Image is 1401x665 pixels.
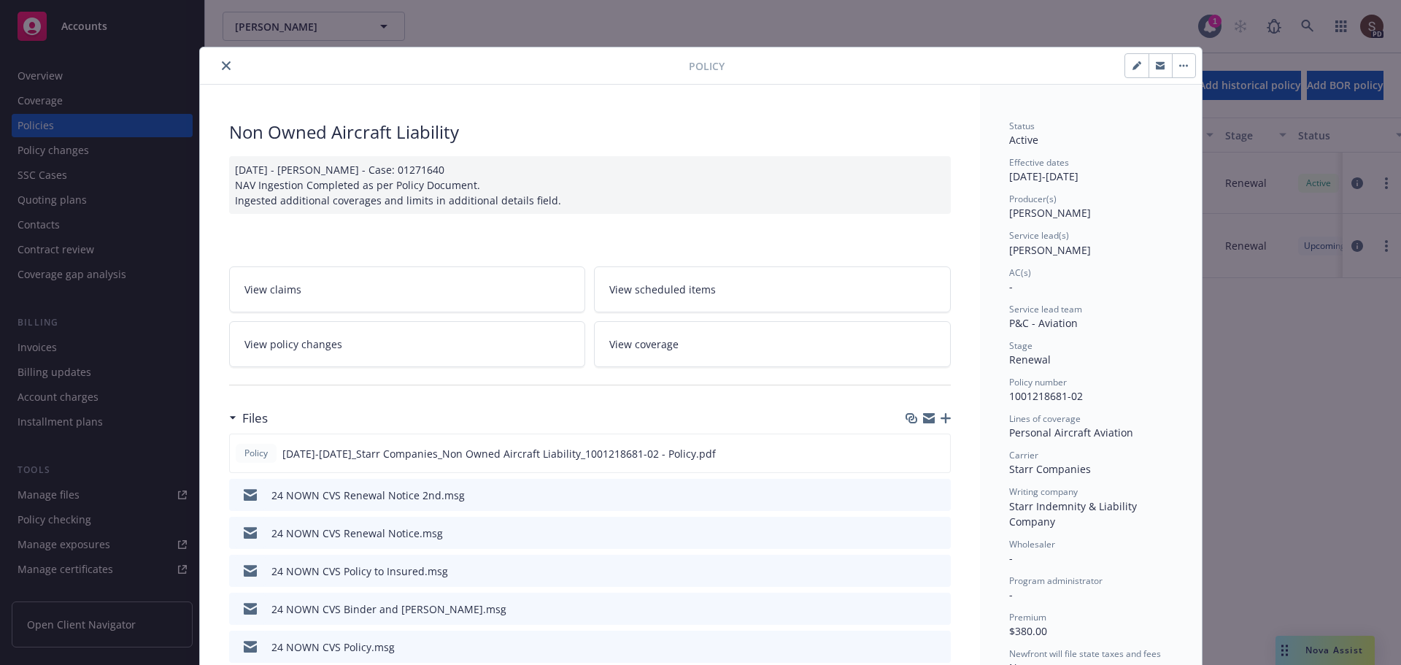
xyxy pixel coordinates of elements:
span: Effective dates [1009,156,1069,169]
button: preview file [931,446,944,461]
span: View scheduled items [609,282,716,297]
div: [DATE] - [DATE] [1009,156,1173,184]
div: 24 NOWN CVS Renewal Notice.msg [271,526,443,541]
div: Files [229,409,268,428]
button: preview file [932,601,945,617]
span: Lines of coverage [1009,412,1081,425]
h3: Files [242,409,268,428]
button: download file [908,639,920,655]
a: View coverage [594,321,951,367]
span: Writing company [1009,485,1078,498]
button: download file [908,526,920,541]
span: Newfront will file state taxes and fees [1009,647,1161,660]
a: View scheduled items [594,266,951,312]
button: preview file [932,526,945,541]
span: [DATE]-[DATE]_Starr Companies_Non Owned Aircraft Liability_1001218681-02 - Policy.pdf [282,446,716,461]
div: 24 NOWN CVS Policy to Insured.msg [271,564,448,579]
button: preview file [932,639,945,655]
a: View claims [229,266,586,312]
div: 24 NOWN CVS Policy.msg [271,639,395,655]
span: Active [1009,133,1038,147]
button: download file [908,601,920,617]
span: View coverage [609,337,679,352]
span: - [1009,551,1013,565]
span: Policy [242,447,271,460]
span: P&C - Aviation [1009,316,1078,330]
button: preview file [932,564,945,579]
span: Wholesaler [1009,538,1055,550]
span: Service lead(s) [1009,229,1069,242]
span: - [1009,280,1013,293]
span: View claims [244,282,301,297]
button: preview file [932,488,945,503]
span: Program administrator [1009,574,1103,587]
span: 1001218681-02 [1009,389,1083,403]
span: Starr Indemnity & Liability Company [1009,499,1140,528]
span: [PERSON_NAME] [1009,243,1091,257]
div: 24 NOWN CVS Binder and [PERSON_NAME].msg [271,601,506,617]
button: download file [908,564,920,579]
button: close [217,57,235,74]
span: Starr Companies [1009,462,1091,476]
span: $380.00 [1009,624,1047,638]
span: AC(s) [1009,266,1031,279]
span: Premium [1009,611,1046,623]
div: [DATE] - [PERSON_NAME] - Case: 01271640 NAV Ingestion Completed as per Policy Document. Ingested ... [229,156,951,214]
span: View policy changes [244,337,342,352]
span: Policy number [1009,376,1067,388]
div: Non Owned Aircraft Liability [229,120,951,145]
span: Stage [1009,339,1033,352]
span: - [1009,588,1013,601]
div: Personal Aircraft Aviation [1009,425,1173,440]
button: download file [908,446,919,461]
a: View policy changes [229,321,586,367]
span: Producer(s) [1009,193,1057,205]
button: download file [908,488,920,503]
span: Renewal [1009,353,1051,366]
div: 24 NOWN CVS Renewal Notice 2nd.msg [271,488,465,503]
span: [PERSON_NAME] [1009,206,1091,220]
span: Service lead team [1009,303,1082,315]
span: Carrier [1009,449,1038,461]
span: Policy [689,58,725,74]
span: Status [1009,120,1035,132]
